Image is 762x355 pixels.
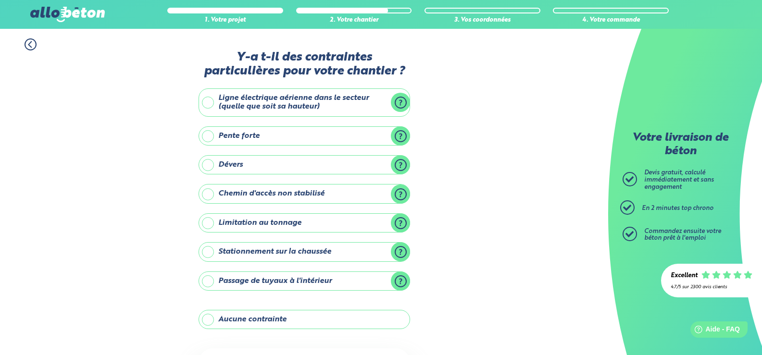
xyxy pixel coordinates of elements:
[167,17,283,24] div: 1. Votre projet
[199,310,410,329] label: Aucune contrainte
[671,284,752,290] div: 4.7/5 sur 2300 avis clients
[199,88,410,117] label: Ligne électrique aérienne dans le secteur (quelle que soit sa hauteur)
[199,242,410,261] label: Stationnement sur la chaussée
[642,205,713,211] span: En 2 minutes top chrono
[199,155,410,174] label: Dévers
[30,7,104,22] img: allobéton
[199,271,410,291] label: Passage de tuyaux à l'intérieur
[199,126,410,146] label: Pente forte
[671,272,698,280] div: Excellent
[425,17,540,24] div: 3. Vos coordonnées
[553,17,669,24] div: 4. Votre commande
[199,213,410,233] label: Limitation au tonnage
[625,132,736,158] p: Votre livraison de béton
[199,184,410,203] label: Chemin d'accès non stabilisé
[676,318,751,344] iframe: Help widget launcher
[644,228,721,242] span: Commandez ensuite votre béton prêt à l'emploi
[199,50,410,79] label: Y-a t-il des contraintes particulières pour votre chantier ?
[644,170,714,190] span: Devis gratuit, calculé immédiatement et sans engagement
[296,17,412,24] div: 2. Votre chantier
